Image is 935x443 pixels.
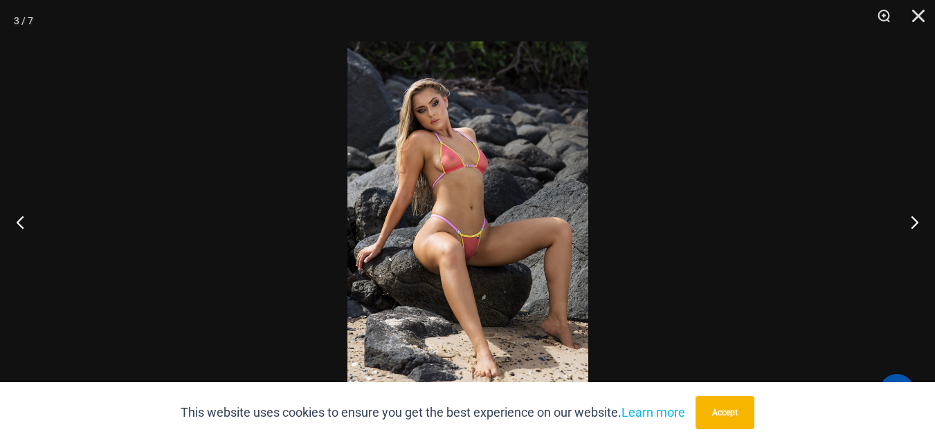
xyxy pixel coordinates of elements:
[181,402,685,423] p: This website uses cookies to ensure you get the best experience on our website.
[347,41,588,402] img: Maya Sunkist Coral 309 Top 469 Bottom 05
[621,405,685,420] a: Learn more
[14,10,33,31] div: 3 / 7
[883,187,935,256] button: Next
[696,396,754,429] button: Accept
